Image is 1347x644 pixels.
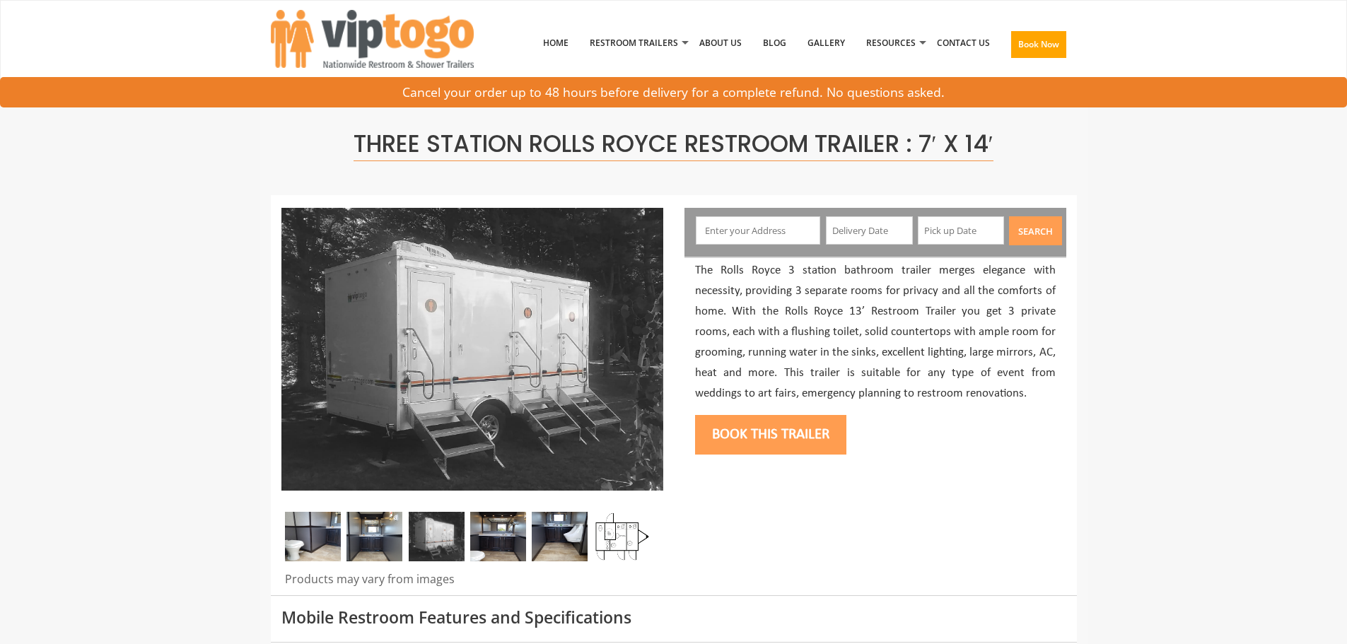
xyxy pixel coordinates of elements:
[797,6,856,80] a: Gallery
[594,512,650,561] img: Floor Plan of 3 station restroom with sink and toilet
[281,208,663,491] img: Side view of three station restroom trailer with three separate doors with signs
[281,609,1066,626] h3: Mobile Restroom Features and Specifications
[346,512,402,561] img: Zoomed out inside view of restroom station with a mirror and sink
[695,261,1056,404] p: The Rolls Royce 3 station bathroom trailer merges elegance with necessity, providing 3 separate r...
[285,512,341,561] img: A close view of inside of a station with a stall, mirror and cabinets
[532,6,579,80] a: Home
[752,6,797,80] a: Blog
[826,216,913,245] input: Delivery Date
[354,127,993,161] span: Three Station Rolls Royce Restroom Trailer : 7′ x 14′
[918,216,1005,245] input: Pick up Date
[271,10,474,68] img: VIPTOGO
[856,6,926,80] a: Resources
[470,512,526,561] img: Zoomed out full inside view of restroom station with a stall, a mirror and a sink
[1011,31,1066,58] button: Book Now
[532,512,588,561] img: Zoomed out inside view of male restroom station with a mirror, a urinal and a sink
[579,6,689,80] a: Restroom Trailers
[695,415,846,455] button: Book this trailer
[1001,6,1077,88] a: Book Now
[281,571,663,595] div: Products may vary from images
[409,512,465,561] img: Side view of three station restroom trailer with three separate doors with signs
[1009,216,1062,245] button: Search
[689,6,752,80] a: About Us
[696,216,820,245] input: Enter your Address
[926,6,1001,80] a: Contact Us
